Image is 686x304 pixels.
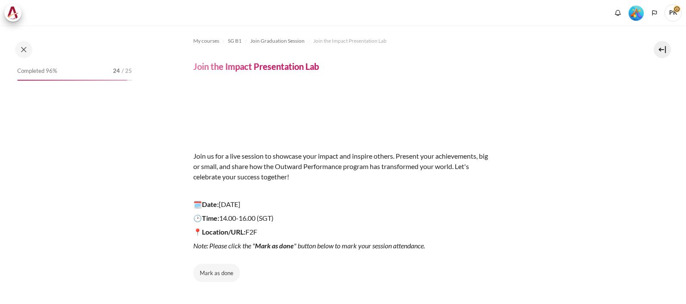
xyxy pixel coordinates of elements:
[193,34,625,48] nav: Navigation bar
[625,5,647,21] a: Level #5
[629,5,644,21] div: Level #5
[17,80,127,81] div: 96%
[228,37,242,45] span: SG B1
[629,6,644,21] img: Level #5
[113,67,120,75] span: 24
[193,228,245,236] strong: 📍Location/URL:
[193,241,425,250] em: Note: Please click the " " button below to mark your session attendance.
[4,4,26,22] a: Architeck Architeck
[193,264,240,282] button: Mark Join the Impact Presentation Lab as done
[7,6,19,19] img: Architeck
[228,36,242,46] a: SG B1
[193,214,274,222] span: 14.00-16.00 (SGT)
[648,6,661,19] button: Languages
[313,36,387,46] a: Join the Impact Presentation Lab
[664,4,682,22] a: User menu
[250,36,305,46] a: Join Graduation Session
[193,199,495,210] p: [DATE]
[122,67,132,75] span: / 25
[255,241,294,250] strong: Mark as done
[193,227,495,237] p: F2F
[611,6,624,19] div: Show notification window with no new notifications
[250,37,305,45] span: Join Graduation Session
[193,152,488,181] span: Join us for a live session to showcase your impact and inspire others. Present your achievements,...
[193,61,319,72] h4: Join the Impact Presentation Lab
[193,214,219,222] strong: 🕑Time:
[193,37,219,45] span: My courses
[193,36,219,46] a: My courses
[664,4,682,22] span: PK
[17,67,57,75] span: Completed 96%
[313,37,387,45] span: Join the Impact Presentation Lab
[193,200,219,208] strong: 🗓️Date:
